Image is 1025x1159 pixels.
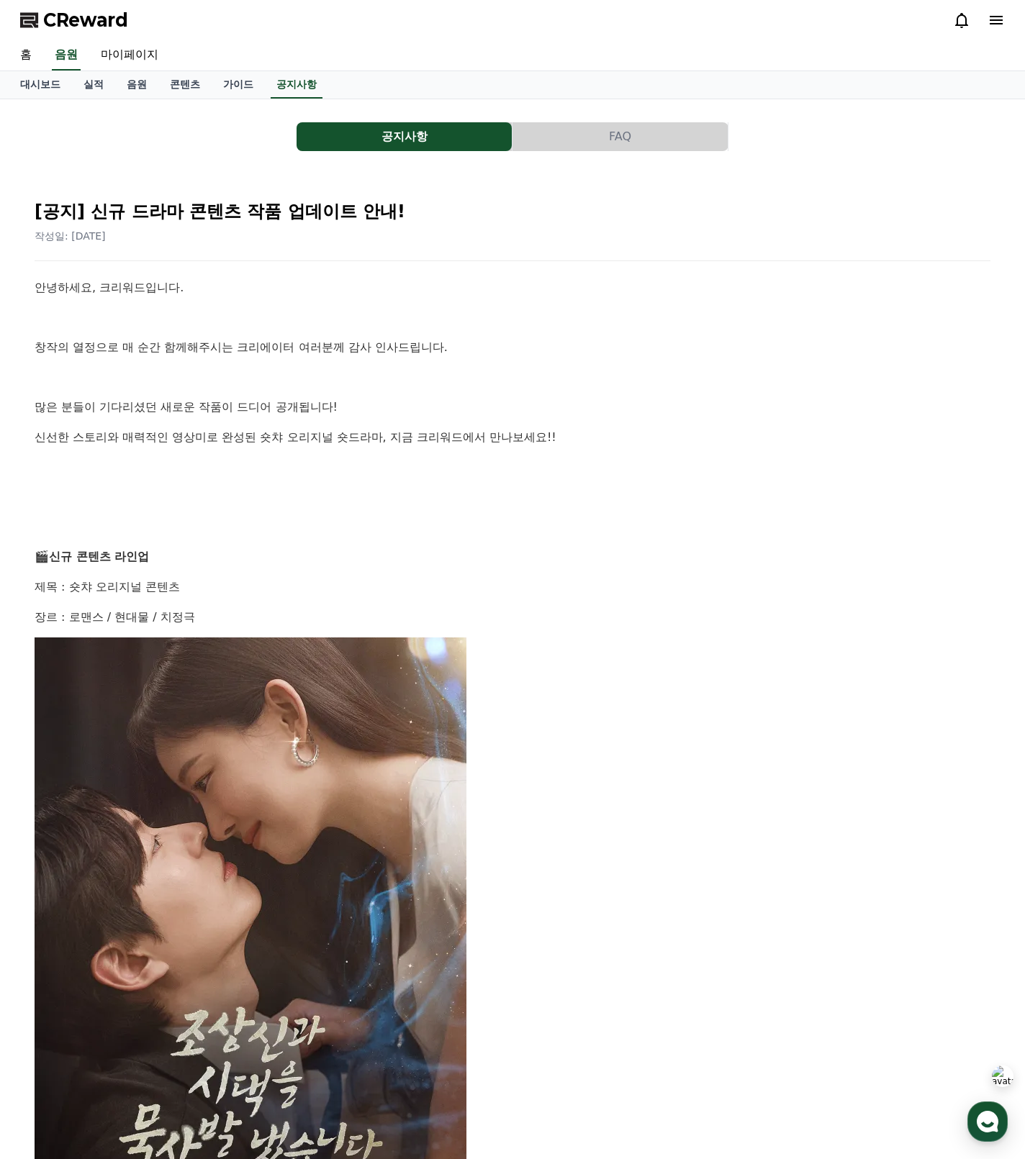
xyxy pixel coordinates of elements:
[115,71,158,99] a: 음원
[9,40,43,71] a: 홈
[158,71,212,99] a: 콘텐츠
[132,478,149,490] span: 대화
[4,456,95,492] a: 홈
[20,9,128,32] a: CReward
[35,338,990,357] p: 창작의 열정으로 매 순간 함께해주시는 크리에이터 여러분께 감사 인사드립니다.
[186,456,276,492] a: 설정
[35,230,106,242] span: 작성일: [DATE]
[512,122,728,151] button: FAQ
[43,9,128,32] span: CReward
[45,478,54,489] span: 홈
[35,428,990,447] p: 신선한 스토리와 매력적인 영상미로 완성된 숏챠 오리지널 숏드라마, 지금 크리워드에서 만나보세요!!
[49,550,149,563] strong: 신규 콘텐츠 라인업
[89,40,170,71] a: 마이페이지
[35,398,990,417] p: 많은 분들이 기다리셨던 새로운 작품이 드디어 공개됩니다!
[35,200,990,223] h2: [공지] 신규 드라마 콘텐츠 작품 업데이트 안내!
[52,40,81,71] a: 음원
[9,71,72,99] a: 대시보드
[72,71,115,99] a: 실적
[271,71,322,99] a: 공지사항
[35,608,990,627] p: 장르 : 로맨스 / 현대물 / 치정극
[95,456,186,492] a: 대화
[35,278,990,297] p: 안녕하세요, 크리워드입니다.
[35,578,990,596] p: 제목 : 숏챠 오리지널 콘텐츠
[212,71,265,99] a: 가이드
[512,122,728,151] a: FAQ
[35,550,49,563] span: 🎬
[222,478,240,489] span: 설정
[297,122,512,151] button: 공지사항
